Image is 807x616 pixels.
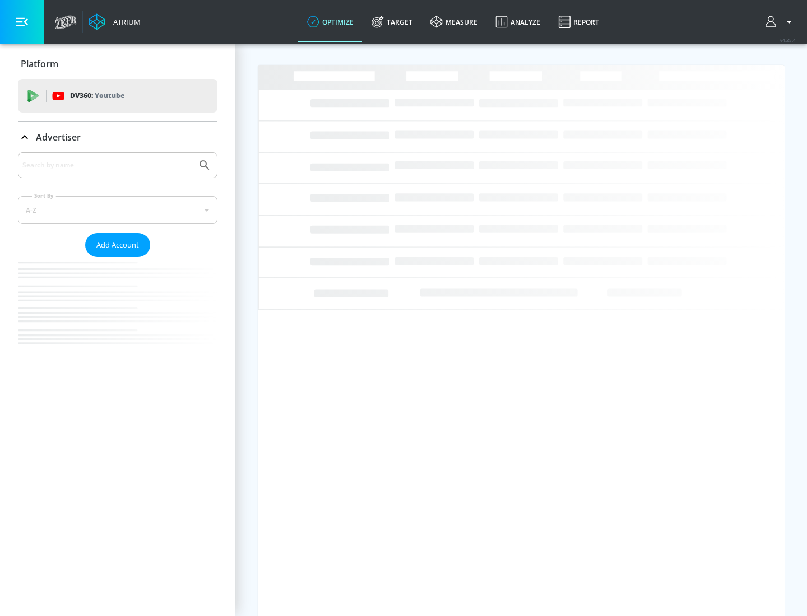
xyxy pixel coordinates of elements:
input: Search by name [22,158,192,172]
p: DV360: [70,90,124,102]
button: Add Account [85,233,150,257]
a: Target [363,2,421,42]
div: Advertiser [18,152,217,366]
div: Platform [18,48,217,80]
nav: list of Advertiser [18,257,217,366]
p: Youtube [95,90,124,101]
a: Atrium [89,13,141,30]
p: Platform [21,58,58,70]
div: A-Z [18,196,217,224]
a: Analyze [486,2,549,42]
span: Add Account [96,239,139,251]
span: v 4.25.4 [780,37,796,43]
div: Advertiser [18,122,217,153]
div: Atrium [109,17,141,27]
a: optimize [298,2,363,42]
div: DV360: Youtube [18,79,217,113]
label: Sort By [32,192,56,199]
a: Report [549,2,608,42]
p: Advertiser [36,131,81,143]
a: measure [421,2,486,42]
